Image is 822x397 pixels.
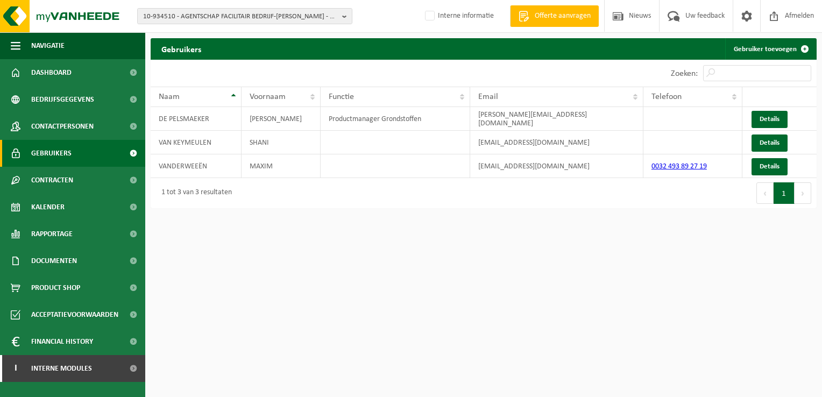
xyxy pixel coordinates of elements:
[31,140,72,167] span: Gebruikers
[250,93,286,101] span: Voornaam
[756,182,774,204] button: Previous
[470,154,643,178] td: [EMAIL_ADDRESS][DOMAIN_NAME]
[31,247,77,274] span: Documenten
[329,93,354,101] span: Functie
[321,107,470,131] td: Productmanager Grondstoffen
[532,11,593,22] span: Offerte aanvragen
[151,154,242,178] td: VANDERWEEËN
[151,131,242,154] td: VAN KEYMEULEN
[156,183,232,203] div: 1 tot 3 van 3 resultaten
[31,86,94,113] span: Bedrijfsgegevens
[31,167,73,194] span: Contracten
[151,38,212,59] h2: Gebruikers
[31,194,65,221] span: Kalender
[143,9,338,25] span: 10-934510 - AGENTSCHAP FACILITAIR BEDRIJF-[PERSON_NAME] - 1000 [STREET_ADDRESS][PERSON_NAME]
[11,355,20,382] span: I
[31,221,73,247] span: Rapportage
[752,111,788,128] a: Details
[31,328,93,355] span: Financial History
[725,38,816,60] a: Gebruiker toevoegen
[31,274,80,301] span: Product Shop
[31,355,92,382] span: Interne modules
[651,93,682,101] span: Telefoon
[752,158,788,175] a: Details
[242,107,321,131] td: [PERSON_NAME]
[510,5,599,27] a: Offerte aanvragen
[137,8,352,24] button: 10-934510 - AGENTSCHAP FACILITAIR BEDRIJF-[PERSON_NAME] - 1000 [STREET_ADDRESS][PERSON_NAME]
[671,69,698,78] label: Zoeken:
[651,162,707,171] a: 0032 493 89 27 19
[31,32,65,59] span: Navigatie
[31,59,72,86] span: Dashboard
[795,182,811,204] button: Next
[159,93,180,101] span: Naam
[478,93,498,101] span: Email
[31,113,94,140] span: Contactpersonen
[151,107,242,131] td: DE PELSMAEKER
[470,107,643,131] td: [PERSON_NAME][EMAIL_ADDRESS][DOMAIN_NAME]
[242,131,321,154] td: SHANI
[31,301,118,328] span: Acceptatievoorwaarden
[242,154,321,178] td: MAXIM
[774,182,795,204] button: 1
[752,134,788,152] a: Details
[470,131,643,154] td: [EMAIL_ADDRESS][DOMAIN_NAME]
[423,8,494,24] label: Interne informatie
